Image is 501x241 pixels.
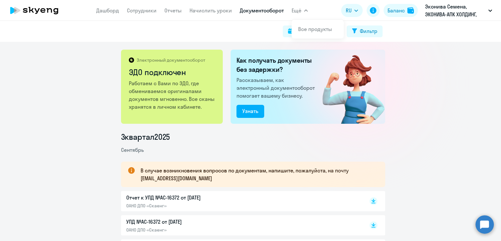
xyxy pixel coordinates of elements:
[422,3,495,18] button: Эконива Семена, ЭКОНИВА-АПК ХОЛДИНГ, ООО
[347,25,383,37] button: Фильтр
[292,4,308,17] button: Ещё
[121,132,385,142] li: 3 квартал 2025
[129,67,216,77] h2: ЭДО подключен
[407,7,414,14] img: balance
[121,147,144,153] span: Сентябрь
[236,76,317,100] p: Рассказываем, как электронный документооборот помогает вашему бизнесу.
[283,25,343,37] button: Поиск за период
[127,7,157,14] a: Сотрудники
[292,7,301,14] span: Ещё
[164,7,182,14] a: Отчеты
[190,7,232,14] a: Начислить уроки
[126,203,263,209] p: ОАНО ДПО «Скаенг»
[126,194,263,201] p: Отчет к УПД №AC-16372 от [DATE]
[341,4,363,17] button: RU
[126,194,356,209] a: Отчет к УПД №AC-16372 от [DATE]ОАНО ДПО «Скаенг»
[126,218,356,233] a: УПД №AC-16372 от [DATE]ОАНО ДПО «Скаенг»
[126,218,263,226] p: УПД №AC-16372 от [DATE]
[129,79,216,111] p: Работаем с Вами по ЭДО, где обмениваемся оригиналами документов мгновенно. Все сканы хранятся в л...
[240,7,284,14] a: Документооборот
[126,227,263,233] p: ОАНО ДПО «Скаенг»
[236,105,264,118] button: Узнать
[387,7,405,14] div: Баланс
[384,4,418,17] button: Балансbalance
[236,56,317,74] h2: Как получать документы без задержки?
[360,27,377,35] div: Фильтр
[346,7,352,14] span: RU
[96,7,119,14] a: Дашборд
[312,50,385,124] img: connected
[298,26,332,32] a: Все продукты
[141,167,373,182] p: В случае возникновения вопросов по документам, напишите, пожалуйста, на почту [EMAIL_ADDRESS][DOM...
[137,57,205,63] p: Электронный документооборот
[425,3,486,18] p: Эконива Семена, ЭКОНИВА-АПК ХОЛДИНГ, ООО
[242,107,258,115] div: Узнать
